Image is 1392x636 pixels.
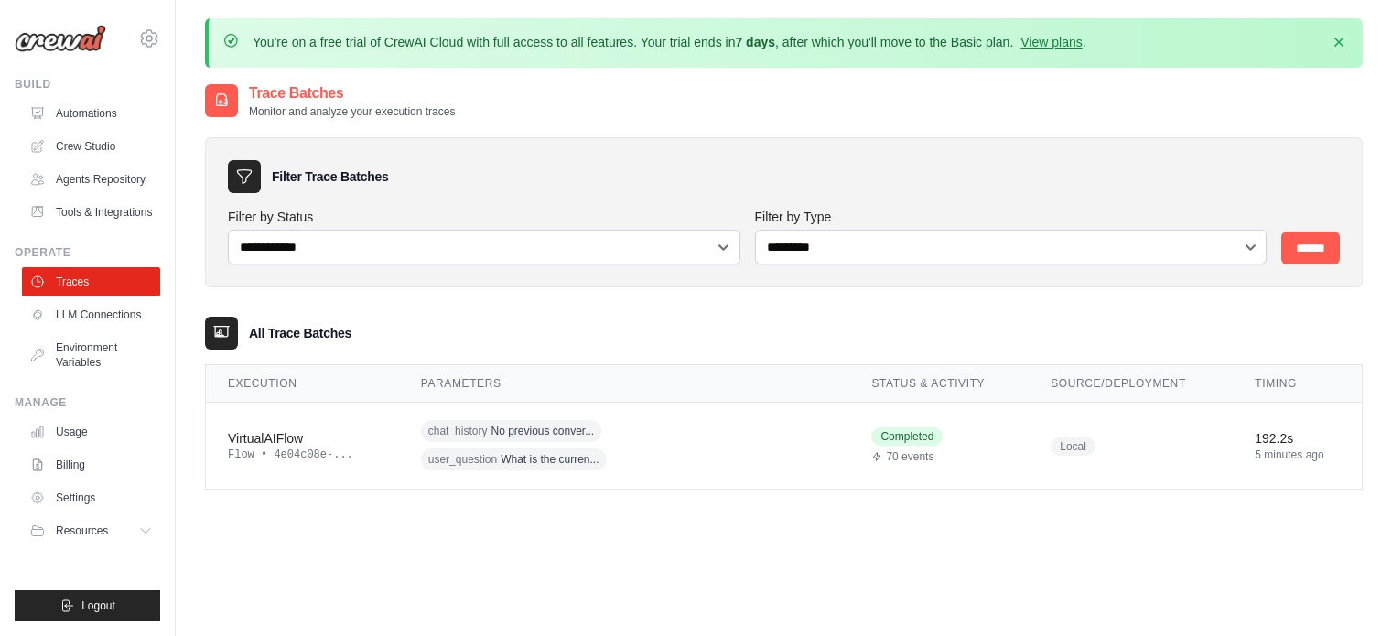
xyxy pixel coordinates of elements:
[22,99,160,128] a: Automations
[22,417,160,447] a: Usage
[886,449,933,464] span: 70 events
[249,104,455,119] p: Monitor and analyze your execution traces
[1051,437,1095,456] span: Local
[228,447,377,462] div: Flow • 4e04c08e-...
[15,590,160,621] button: Logout
[399,365,850,403] th: Parameters
[56,523,108,538] span: Resources
[849,365,1029,403] th: Status & Activity
[735,35,775,49] strong: 7 days
[22,198,160,227] a: Tools & Integrations
[871,427,943,446] span: Completed
[15,25,106,52] img: Logo
[272,167,388,186] h3: Filter Trace Batches
[249,324,351,342] h3: All Trace Batches
[22,483,160,512] a: Settings
[22,267,160,296] a: Traces
[253,33,1086,51] p: You're on a free trial of CrewAI Cloud with full access to all features. Your trial ends in , aft...
[228,208,740,226] label: Filter by Status
[15,395,160,410] div: Manage
[22,132,160,161] a: Crew Studio
[501,452,599,467] span: What is the curren...
[491,424,594,438] span: No previous conver...
[15,77,160,92] div: Build
[249,82,455,104] h2: Trace Batches
[1020,35,1082,49] a: View plans
[15,245,160,260] div: Operate
[428,452,497,467] span: user_question
[421,417,772,474] div: chat_history: No previous conversation history., user_question: What is the current breakdown of ...
[228,429,377,447] div: VirtualAIFlow
[1255,447,1340,462] div: 5 minutes ago
[22,516,160,545] button: Resources
[22,300,160,329] a: LLM Connections
[1233,365,1362,403] th: Timing
[428,424,488,438] span: chat_history
[81,598,115,613] span: Logout
[206,403,1362,490] tr: View details for VirtualAIFlow execution
[22,333,160,377] a: Environment Variables
[1029,365,1233,403] th: Source/Deployment
[1255,429,1340,447] div: 192.2s
[22,165,160,194] a: Agents Repository
[755,208,1268,226] label: Filter by Type
[206,365,399,403] th: Execution
[22,450,160,480] a: Billing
